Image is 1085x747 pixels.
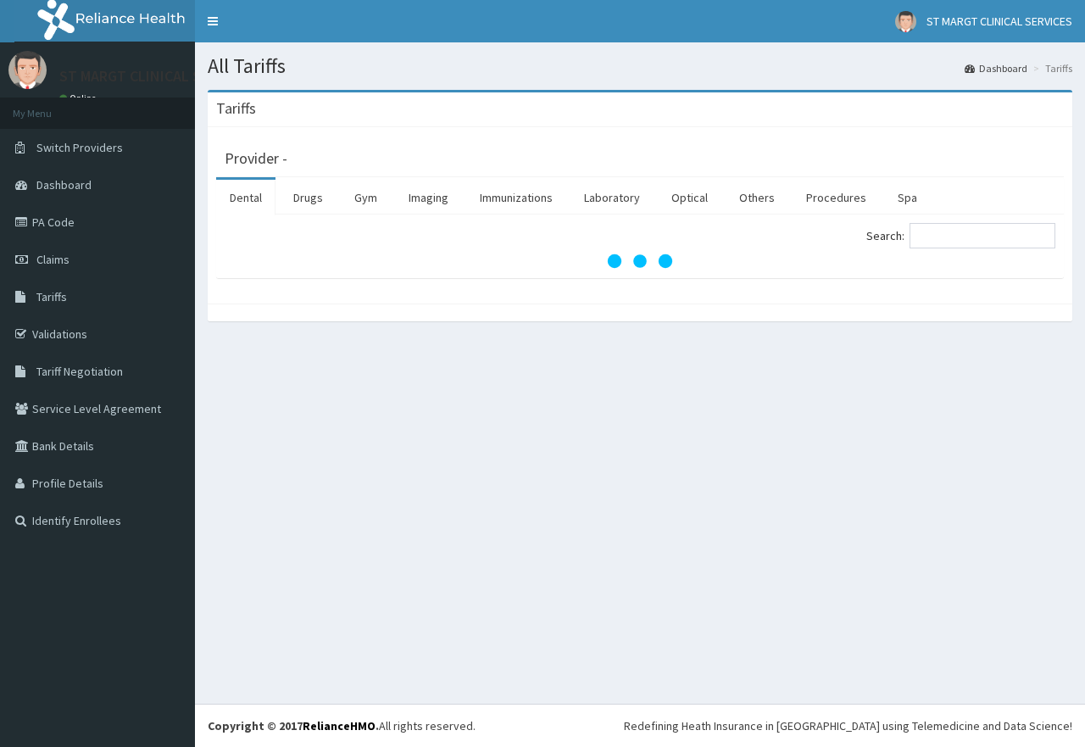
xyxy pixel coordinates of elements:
a: Drugs [280,180,337,215]
label: Search: [866,223,1055,248]
strong: Copyright © 2017 . [208,718,379,733]
a: Laboratory [570,180,654,215]
a: Dashboard [965,61,1027,75]
span: Dashboard [36,177,92,192]
a: Imaging [395,180,462,215]
li: Tariffs [1029,61,1072,75]
svg: audio-loading [606,227,674,295]
span: ST MARGT CLINICAL SERVICES [926,14,1072,29]
a: Online [59,92,100,104]
img: User Image [8,51,47,89]
span: Claims [36,252,70,267]
span: Tariffs [36,289,67,304]
div: Redefining Heath Insurance in [GEOGRAPHIC_DATA] using Telemedicine and Data Science! [624,717,1072,734]
a: RelianceHMO [303,718,376,733]
a: Immunizations [466,180,566,215]
a: Optical [658,180,721,215]
input: Search: [910,223,1055,248]
h3: Provider - [225,151,287,166]
a: Dental [216,180,275,215]
a: Spa [884,180,931,215]
a: Procedures [793,180,880,215]
p: ST MARGT CLINICAL SERVICES [59,69,254,84]
h1: All Tariffs [208,55,1072,77]
a: Gym [341,180,391,215]
h3: Tariffs [216,101,256,116]
footer: All rights reserved. [195,704,1085,747]
a: Others [726,180,788,215]
img: User Image [895,11,916,32]
span: Switch Providers [36,140,123,155]
span: Tariff Negotiation [36,364,123,379]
